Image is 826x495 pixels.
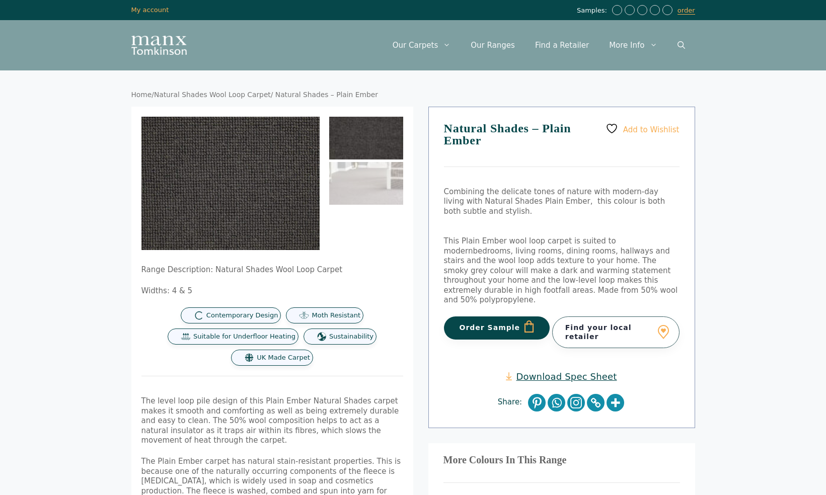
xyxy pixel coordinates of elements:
a: More [607,394,624,411]
a: Natural Shades Wool Loop Carpet [154,91,271,99]
img: smokey grey tone [329,117,403,159]
span: Moth Resistant [312,311,360,320]
nav: Breadcrumb [131,91,695,100]
img: Manx Tomkinson [131,36,187,55]
span: bedrooms, living rooms, dining rooms, hallways and stairs and the wool loop adds texture to your ... [444,246,678,305]
span: Share: [498,397,527,407]
a: Download Spec Sheet [506,371,617,382]
span: The level loop pile design of this Plain Ember Natural Shades carpet makes it smooth and comforti... [141,396,399,445]
img: Natural Shades - Plain Ember - Image 2 [329,162,403,205]
span: Add to Wishlist [623,125,680,134]
a: Find your local retailer [552,316,680,348]
p: Widths: 4 & 5 [141,286,403,296]
a: Whatsapp [548,394,565,411]
span: Samples: [577,7,610,15]
h1: Natural Shades – Plain Ember [444,122,680,167]
span: Contemporary Design [206,311,278,320]
span: This Plain Ember wool loop carpet is suited to modern [444,236,616,256]
p: Range Description: Natural Shades Wool Loop Carpet [141,265,403,275]
a: Open Search Bar [667,30,695,60]
a: Copy Link [587,394,605,411]
span: UK Made Carpet [257,354,310,362]
h3: More Colours In This Range [443,458,680,462]
span: Suitable for Underfloor Heating [193,333,295,341]
a: Our Carpets [383,30,461,60]
nav: Primary [383,30,695,60]
span: Combining the delicate tones of nature with modern-day living with Natural Shades Plain Ember, th... [444,187,665,216]
a: Find a Retailer [525,30,599,60]
a: More Info [599,30,667,60]
a: order [678,7,695,15]
a: Add to Wishlist [606,122,679,135]
a: Pinterest [528,394,546,411]
a: Instagram [567,394,585,411]
span: Sustainability [329,333,373,341]
button: Order Sample [444,316,550,340]
a: My account [131,6,169,14]
a: Home [131,91,152,99]
a: Our Ranges [461,30,525,60]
